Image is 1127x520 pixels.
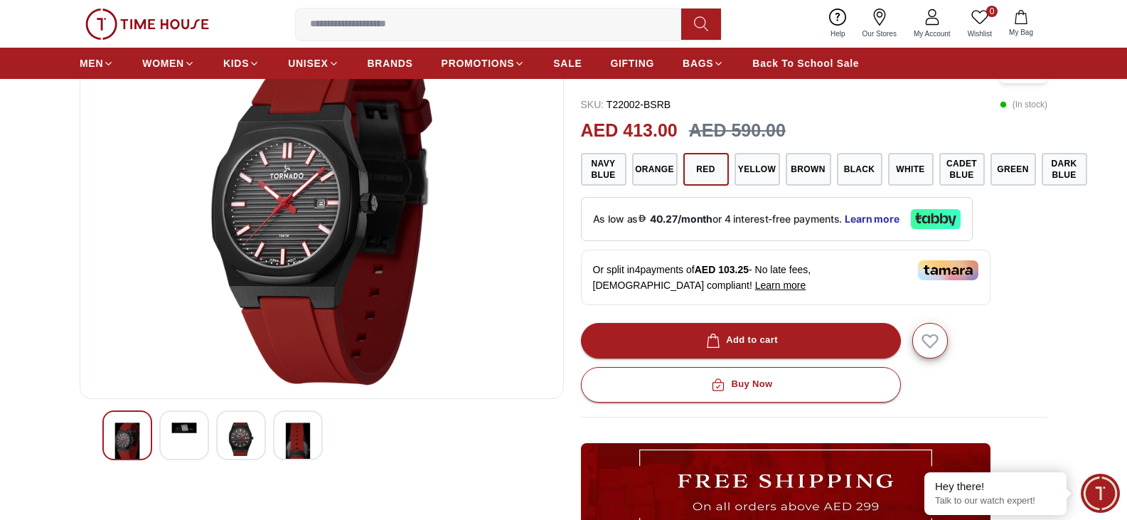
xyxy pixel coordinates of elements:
button: Black [837,153,882,186]
img: Tornado Spectra Analog Men's Blue Dial Analog Watch - T22002-BLNN [171,423,197,433]
span: Back To School Sale [752,56,859,70]
button: Red [683,153,729,186]
div: Buy Now [708,376,772,393]
button: Navy blue [581,153,626,186]
div: Add to cart [703,332,778,349]
p: Talk to our watch expert! [935,495,1056,507]
span: PROMOTIONS [442,56,515,70]
p: T22002-BSRB [581,97,671,112]
button: My Bag [1000,7,1042,41]
button: Green [990,153,1036,186]
span: UNISEX [288,56,328,70]
span: Wishlist [962,28,998,39]
a: PROMOTIONS [442,51,525,76]
h2: AED 413.00 [581,117,678,144]
span: BAGS [683,56,713,70]
button: Dark Blue [1042,153,1087,186]
div: Hey there! [935,479,1056,494]
a: Help [822,6,854,42]
span: Our Stores [857,28,902,39]
img: Tornado Spectra Analog Men's Blue Dial Analog Watch - T22002-BLNN [228,423,254,456]
span: My Account [908,28,956,39]
span: GIFTING [610,56,654,70]
a: GIFTING [610,51,654,76]
div: Chat Widget [1081,474,1120,513]
a: BAGS [683,51,724,76]
span: 0 [986,6,998,17]
span: BRANDS [368,56,413,70]
span: AED 103.25 [695,264,749,275]
button: Brown [786,153,831,186]
a: Our Stores [854,6,905,42]
h3: AED 590.00 [689,117,786,144]
a: KIDS [223,51,260,76]
a: WOMEN [142,51,195,76]
button: White [888,153,934,186]
a: Back To School Sale [752,51,859,76]
a: UNISEX [288,51,338,76]
img: Tornado Spectra Analog Men's Blue Dial Analog Watch - T22002-BLNN [285,423,311,476]
span: Learn more [755,280,806,291]
span: Help [825,28,851,39]
p: ( In stock ) [1000,97,1047,112]
button: Orange [632,153,678,186]
img: Tornado Spectra Analog Men's Blue Dial Analog Watch - T22002-BLNN [114,423,140,461]
span: MEN [80,56,103,70]
span: SALE [553,56,582,70]
button: Cadet Blue [939,153,985,186]
a: MEN [80,51,114,76]
button: Add to cart [581,323,901,359]
span: KIDS [223,56,249,70]
img: ... [85,9,209,40]
img: Tornado Spectra Analog Men's Blue Dial Analog Watch - T22002-BLNN [92,46,552,387]
button: Buy Now [581,367,901,403]
span: SKU : [581,99,604,110]
a: BRANDS [368,51,413,76]
div: Or split in 4 payments of - No late fees, [DEMOGRAPHIC_DATA] compliant! [581,250,990,305]
a: 0Wishlist [959,6,1000,42]
img: Tamara [918,260,978,280]
span: WOMEN [142,56,184,70]
span: My Bag [1003,27,1039,38]
a: SALE [553,51,582,76]
button: Yellow [735,153,780,186]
